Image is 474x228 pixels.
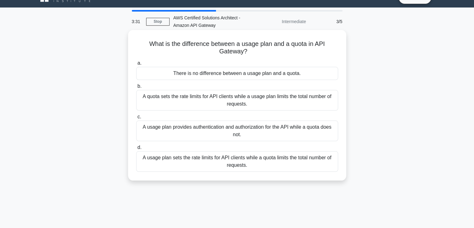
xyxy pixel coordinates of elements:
[136,40,339,56] h5: What is the difference between a usage plan and a quota in API Gateway?
[137,60,141,66] span: a.
[136,151,338,172] div: A usage plan sets the rate limits for API clients while a quota limits the total number of requests.
[136,90,338,111] div: A quota sets the rate limits for API clients while a usage plan limits the total number of requests.
[136,67,338,80] div: There is no difference between a usage plan and a quota.
[137,114,141,119] span: c.
[137,145,141,150] span: d.
[137,83,141,89] span: b.
[255,15,310,28] div: Intermediate
[146,18,170,26] a: Stop
[170,12,255,32] div: AWS Certified Solutions Architect - Amazon API Gateway
[136,121,338,141] div: A usage plan provides authentication and authorization for the API while a quota does not.
[310,15,346,28] div: 3/5
[128,15,146,28] div: 3:31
